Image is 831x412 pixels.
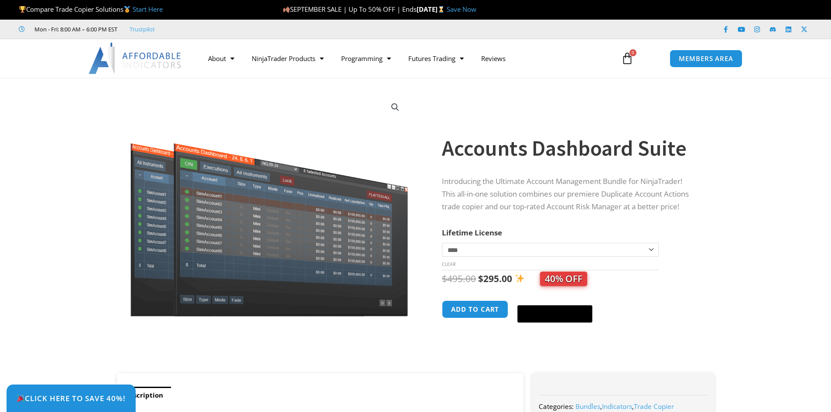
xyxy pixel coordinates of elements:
[17,395,24,402] img: 🎉
[283,5,417,14] span: SEPTEMBER SALE | Up To 50% OFF | Ends
[199,48,611,68] nav: Menu
[670,50,742,68] a: MEMBERS AREA
[447,5,476,14] a: Save Now
[124,6,130,13] img: 🥇
[517,305,592,323] button: Buy with GPay
[472,48,514,68] a: Reviews
[332,48,400,68] a: Programming
[516,299,594,300] iframe: Secure payment input frame
[540,272,587,286] span: 40% OFF
[133,5,163,14] a: Start Here
[442,175,697,213] p: Introducing the Ultimate Account Management Bundle for NinjaTrader! This all-in-one solution comb...
[19,6,26,13] img: 🏆
[438,6,445,13] img: ⌛
[17,395,126,402] span: Click Here to save 40%!
[442,272,447,285] span: $
[32,24,117,34] span: Mon - Fri: 8:00 AM – 6:00 PM EST
[243,48,332,68] a: NinjaTrader Products
[442,133,697,163] h1: Accounts Dashboard Suite
[515,274,524,283] img: ✨
[129,93,410,317] img: Screenshot 2024-08-26 155710eeeee
[442,300,508,318] button: Add to cart
[608,46,646,71] a: 0
[283,6,290,13] img: 🍂
[442,272,476,285] bdi: 495.00
[478,272,512,285] bdi: 295.00
[89,43,182,74] img: LogoAI | Affordable Indicators – NinjaTrader
[442,228,502,238] label: Lifetime License
[478,272,483,285] span: $
[387,99,403,115] a: View full-screen image gallery
[417,5,447,14] strong: [DATE]
[629,49,636,56] span: 0
[19,5,163,14] span: Compare Trade Copier Solutions
[7,385,136,412] a: 🎉Click Here to save 40%!
[130,24,155,34] a: Trustpilot
[400,48,472,68] a: Futures Trading
[679,55,733,62] span: MEMBERS AREA
[199,48,243,68] a: About
[442,261,455,267] a: Clear options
